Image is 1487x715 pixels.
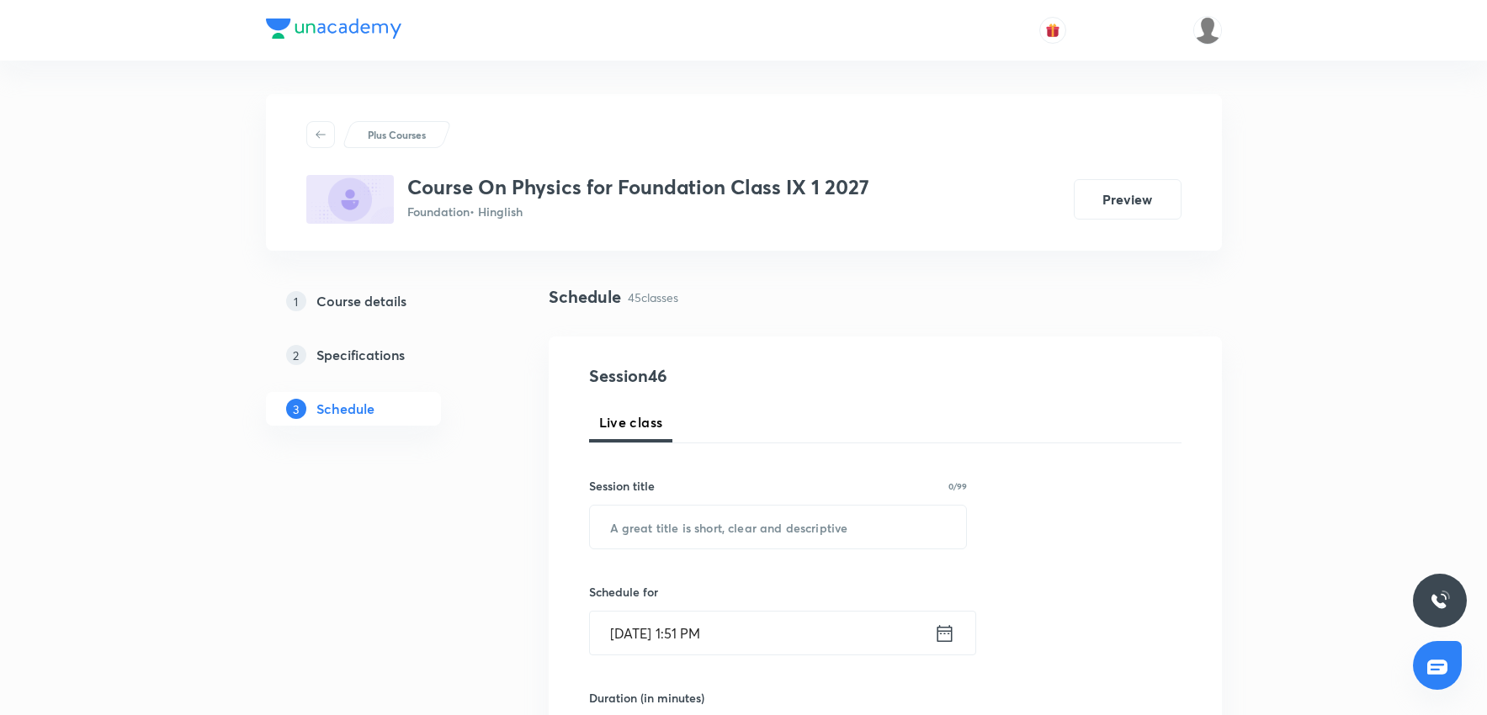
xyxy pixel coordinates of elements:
[316,291,406,311] h5: Course details
[266,19,401,43] a: Company Logo
[286,291,306,311] p: 1
[286,345,306,365] p: 2
[286,399,306,419] p: 3
[1193,16,1222,45] img: Devendra Kumar
[316,399,374,419] h5: Schedule
[948,482,967,490] p: 0/99
[1430,591,1450,611] img: ttu
[589,363,896,389] h4: Session 46
[368,127,426,142] p: Plus Courses
[1074,179,1182,220] button: Preview
[266,19,401,39] img: Company Logo
[407,203,869,220] p: Foundation • Hinglish
[589,689,704,707] h6: Duration (in minutes)
[589,477,655,495] h6: Session title
[407,175,869,199] h3: Course On Physics for Foundation Class IX 1 2027
[306,175,394,224] img: 0D9E72E9-7BDA-47B5-8431-3C1B6607381C_plus.png
[1045,23,1060,38] img: avatar
[599,412,663,432] span: Live class
[589,583,968,601] h6: Schedule for
[266,338,495,372] a: 2Specifications
[316,345,405,365] h5: Specifications
[590,506,967,548] input: A great title is short, clear and descriptive
[628,289,678,306] p: 45 classes
[549,284,621,310] h4: Schedule
[1039,17,1066,44] button: avatar
[266,284,495,318] a: 1Course details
